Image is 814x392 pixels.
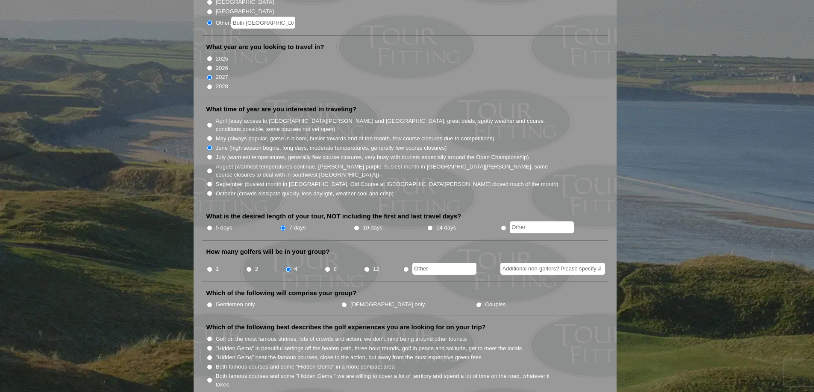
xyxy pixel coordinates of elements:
input: Other: [231,17,295,29]
label: What is the desired length of your tour, NOT including the first and last travel days? [206,212,461,221]
label: 2027 [216,73,228,81]
label: July (warmest temperatures, generally few course closures, very busy with tourists especially aro... [216,153,529,162]
label: Couples [485,300,505,309]
label: Both famous courses and some "Hidden Gems" in a more compact area [216,363,395,371]
label: 1 [216,265,219,273]
label: [GEOGRAPHIC_DATA] [216,7,274,16]
input: Additional non-golfers? Please specify # [500,263,605,275]
label: 5 days [216,224,232,232]
label: What time of year are you interested in traveling? [206,105,357,113]
label: Which of the following best describes the golf experiences you are looking for on your trip? [206,323,486,331]
label: 10 days [363,224,382,232]
label: Golf on the most famous shrines, lots of crowds and action, we don't mind being around other tour... [216,335,467,343]
label: May (always popular, gorse in bloom, busier towards end of the month, few course closures due to ... [216,134,494,143]
label: "Hidden Gems" in beautiful settings off the beaten path, three hour rounds, golf in peace and sol... [216,344,522,353]
label: September (busiest month in [GEOGRAPHIC_DATA], Old Course at [GEOGRAPHIC_DATA][PERSON_NAME] close... [216,180,558,189]
label: 8 [334,265,337,273]
label: 2025 [216,55,228,63]
label: How many golfers will be in your group? [206,247,330,256]
label: 2028 [216,82,228,91]
label: Which of the following will comprise your group? [206,289,357,297]
label: Gentlemen only [216,300,255,309]
input: Other [510,221,574,233]
label: Both famous courses and some "Hidden Gems," we are willing to cover a lot of territory and spend ... [216,372,559,389]
label: What year are you looking to travel in? [206,43,324,51]
label: June (high season begins, long days, moderate temperatures, generally few course closures) [216,144,447,152]
label: 2026 [216,64,228,73]
label: October (crowds dissipate quickly, less daylight, weather cool and crisp) [216,189,394,198]
input: Other [412,263,476,275]
label: August (warmest temperatures continue, [PERSON_NAME] purple, busiest month in [GEOGRAPHIC_DATA][P... [216,163,559,179]
label: 2 [255,265,258,273]
label: 12 [373,265,379,273]
label: 4 [294,265,297,273]
label: [DEMOGRAPHIC_DATA] only [350,300,425,309]
label: Other: [216,17,295,29]
label: 14 days [436,224,456,232]
label: "Hidden Gems" near the famous courses, close to the action, but away from the most expensive gree... [216,353,482,362]
label: April (easy access to [GEOGRAPHIC_DATA][PERSON_NAME] and [GEOGRAPHIC_DATA], great deals, spotty w... [216,117,559,134]
label: 7 days [289,224,306,232]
